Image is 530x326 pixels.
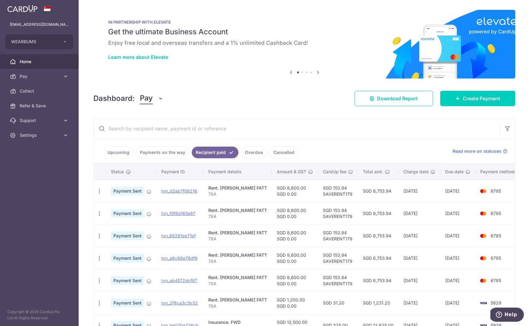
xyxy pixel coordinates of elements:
[490,308,524,323] iframe: Opens a widget where you can find more information
[156,164,203,180] th: Payment ID
[272,202,318,224] td: SGD 8,600.00 SGD 0.00
[111,254,144,263] span: Payment Sent
[140,93,163,104] button: Pay
[445,169,464,175] span: Due date
[318,269,358,292] td: SGD 153.94 SAVERENT179
[93,10,515,79] img: Renovation banner
[272,292,318,314] td: SGD 1,200.00 SGD 0.00
[440,224,475,247] td: [DATE]
[323,169,346,175] span: CardUp fee
[318,224,358,247] td: SGD 153.94 SAVERENT179
[208,236,267,242] p: 78A
[453,148,501,154] span: Read more on statuses
[108,39,501,47] h6: Enjoy free local and overseas transfers and a 1% unlimited Cashback Card!
[477,187,489,195] img: Bank Card
[7,5,37,12] img: CardUp
[272,247,318,269] td: SGD 8,600.00 SGD 0.00
[440,292,475,314] td: [DATE]
[111,169,124,175] span: Status
[358,180,398,202] td: SGD 8,753.94
[491,211,501,216] span: 6785
[277,169,306,175] span: Amount & GST
[108,54,168,60] a: Learn more about Elevate
[318,247,358,269] td: SGD 153.94 SAVERENT179
[398,180,440,202] td: [DATE]
[477,210,489,217] img: Bank Card
[20,59,60,65] span: Home
[192,147,238,158] a: Recipient paid
[358,247,398,269] td: SGD 8,753.94
[140,93,153,104] span: Pay
[475,164,522,180] th: Payment method
[491,233,501,238] span: 6785
[318,202,358,224] td: SGD 153.94 SAVERENT179
[440,91,515,106] a: Create Payment
[477,255,489,262] img: Bank Card
[398,224,440,247] td: [DATE]
[477,232,489,240] img: Bank Card
[491,255,501,261] span: 6785
[355,91,433,106] a: Download Report
[363,169,383,175] span: Total amt.
[463,95,500,102] span: Create Payment
[491,300,501,305] span: 5829
[241,147,267,158] a: Overdue
[111,299,144,307] span: Payment Sent
[398,202,440,224] td: [DATE]
[20,73,60,79] span: Pay
[440,180,475,202] td: [DATE]
[161,233,196,238] a: txn_68281ee71bf
[208,252,267,258] div: Rent. [PERSON_NAME] FATT
[272,180,318,202] td: SGD 8,600.00 SGD 0.00
[20,103,60,109] span: Refer & Save
[208,230,267,236] div: Rent. [PERSON_NAME] FATT
[208,274,267,281] div: Rent. [PERSON_NAME] FATT
[94,119,500,138] input: Search by recipient name, payment id or reference
[208,207,267,213] div: Rent. [PERSON_NAME] FATT
[111,209,144,218] span: Payment Sent
[104,147,133,158] a: Upcoming
[272,224,318,247] td: SGD 8,600.00 SGD 0.00
[108,20,501,25] p: IN PARTNERSHIP WITH ELEVATE
[208,258,267,264] p: 78A
[10,21,69,28] p: [EMAIL_ADDRESS][DOMAIN_NAME]
[208,281,267,287] p: 78A
[398,269,440,292] td: [DATE]
[136,147,189,158] a: Payments on the way
[6,34,73,49] button: WEARBUMS
[208,191,267,197] p: 78A
[491,278,501,283] span: 6785
[358,292,398,314] td: SGD 1,231.20
[93,93,135,104] h4: Dashboard:
[111,232,144,240] span: Payment Sent
[453,148,508,154] a: Read more on statuses
[491,188,501,194] span: 6785
[318,180,358,202] td: SGD 153.94 SAVERENT179
[318,292,358,314] td: SGD 31.20
[377,95,418,102] span: Download Report
[20,132,60,138] span: Settings
[398,292,440,314] td: [DATE]
[161,300,198,305] a: txn_2f8ca3c3b32
[440,202,475,224] td: [DATE]
[398,247,440,269] td: [DATE]
[208,297,267,303] div: Rent. [PERSON_NAME] FATT
[111,276,144,285] span: Payment Sent
[477,277,489,284] img: Bank Card
[477,299,489,307] img: Bank Card
[161,255,198,261] a: txn_a6c66e76df9
[269,147,298,158] a: Cancelled
[403,169,429,175] span: Charge date
[440,247,475,269] td: [DATE]
[11,39,57,45] span: WEARBUMS
[358,202,398,224] td: SGD 8,753.94
[208,213,267,220] p: 78A
[358,269,398,292] td: SGD 8,753.94
[161,211,195,216] a: txn_f9f8e165e97
[208,303,267,309] p: 78A
[358,224,398,247] td: SGD 8,753.94
[20,88,60,94] span: Collect
[272,269,318,292] td: SGD 8,600.00 SGD 0.00
[208,319,267,325] div: Insurance. FWD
